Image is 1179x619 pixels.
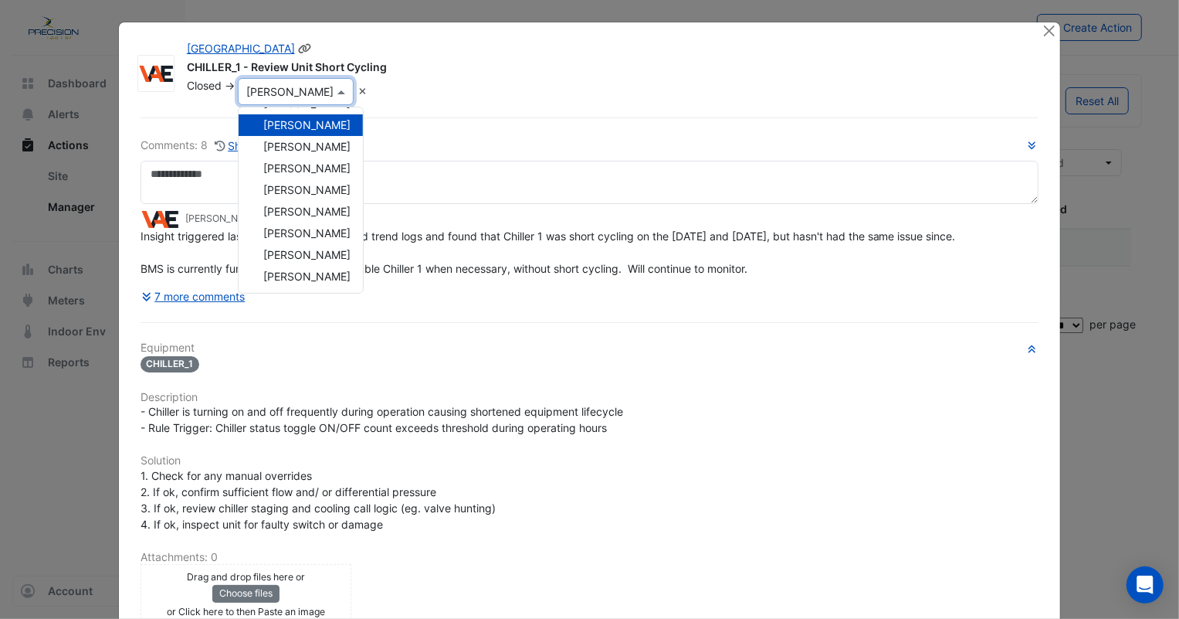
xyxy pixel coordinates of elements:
button: 7 more comments [141,283,246,310]
span: [PERSON_NAME] [263,183,351,196]
span: [PERSON_NAME] [263,140,351,153]
small: [PERSON_NAME] - [185,212,298,226]
div: Open Intercom Messenger [1126,566,1164,604]
div: Comments: 8 [141,137,298,155]
span: [PERSON_NAME] [263,118,351,131]
small: or Click here to then Paste an image [167,606,325,617]
button: Choose files [212,585,280,602]
h6: Description [141,391,1039,404]
h6: Equipment [141,342,1039,355]
span: Closed [187,79,222,92]
span: CHILLER_1 [141,356,200,372]
span: 1. Check for any manual overrides 2. If ok, confirm sufficient flow and/ or differential pressure... [141,469,496,531]
h6: Solution [141,454,1039,468]
span: [PERSON_NAME] [263,205,351,218]
span: [PERSON_NAME] [263,162,351,175]
span: Copy link to clipboard [298,42,312,55]
small: Drag and drop files here or [187,571,305,583]
span: [PERSON_NAME] [263,248,351,261]
ng-dropdown-panel: Options list [238,107,364,294]
span: [PERSON_NAME] [263,226,351,240]
a: [GEOGRAPHIC_DATA] [187,42,295,55]
span: -> [225,79,235,92]
button: Close [1041,22,1057,39]
span: [PERSON_NAME] [263,270,351,283]
div: CHILLER_1 - Review Unit Short Cycling [187,60,1024,78]
span: Insight triggered last on [DATE]. Investigated trend logs and found that Chiller 1 was short cycl... [141,230,959,275]
span: - Chiller is turning on and off frequently during operation causing shortened equipment lifecycle... [141,405,623,434]
img: VAE Group [138,66,174,81]
button: Show Activity [214,137,298,155]
h6: Attachments: 0 [141,551,1039,564]
img: VAE Group [141,211,179,228]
